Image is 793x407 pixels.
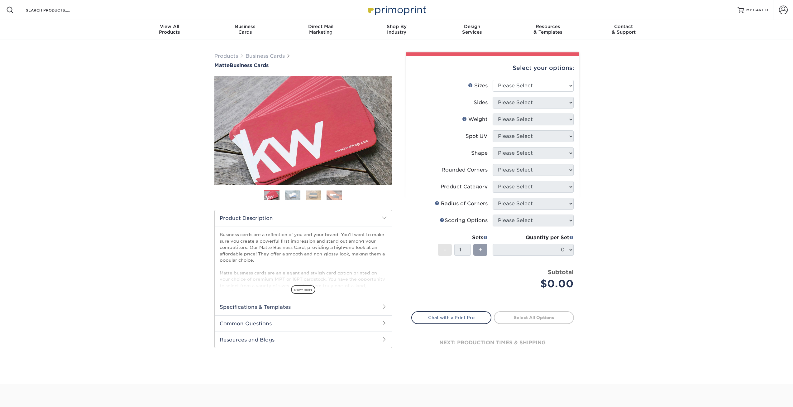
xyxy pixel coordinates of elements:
div: Industry [359,24,434,35]
h2: Resources and Blogs [215,332,392,348]
div: Product Category [441,183,488,191]
span: + [478,245,482,254]
a: Business Cards [246,53,285,59]
div: Shape [471,149,488,157]
span: show more [291,285,315,294]
div: & Support [586,24,662,35]
input: SEARCH PRODUCTS..... [25,6,86,14]
div: Spot UV [466,133,488,140]
div: & Templates [510,24,586,35]
span: - [443,245,446,254]
div: Quantity per Set [493,234,574,241]
span: 0 [765,8,768,12]
p: Business cards are a reflection of you and your brand. You'll want to make sure you create a powe... [220,231,387,320]
img: Business Cards 04 [327,190,342,200]
div: Rounded Corners [442,166,488,174]
div: Marketing [283,24,359,35]
div: Select your options: [411,56,574,80]
a: Select All Options [494,311,574,324]
div: Sizes [468,82,488,90]
div: $0.00 [497,276,574,291]
a: Contact& Support [586,20,662,40]
a: Chat with a Print Pro [411,311,491,324]
h2: Specifications & Templates [215,299,392,315]
img: Business Cards 03 [306,190,321,200]
a: Resources& Templates [510,20,586,40]
span: View All [132,24,208,29]
span: Matte [214,62,230,68]
a: BusinessCards [207,20,283,40]
h1: Business Cards [214,62,392,68]
h2: Common Questions [215,315,392,332]
img: Primoprint [365,3,428,17]
span: Contact [586,24,662,29]
a: DesignServices [434,20,510,40]
div: Products [132,24,208,35]
span: Direct Mail [283,24,359,29]
span: Shop By [359,24,434,29]
h2: Product Description [215,210,392,226]
a: Direct MailMarketing [283,20,359,40]
img: Matte 01 [214,41,392,219]
div: Cards [207,24,283,35]
div: Sides [474,99,488,106]
a: View AllProducts [132,20,208,40]
div: Services [434,24,510,35]
a: Products [214,53,238,59]
div: next: production times & shipping [411,324,574,361]
img: Business Cards 02 [285,190,300,200]
img: Business Cards 01 [264,188,279,203]
div: Scoring Options [440,217,488,224]
strong: Subtotal [548,269,574,275]
a: MatteBusiness Cards [214,62,392,68]
div: Sets [438,234,488,241]
div: Radius of Corners [435,200,488,207]
div: Weight [462,116,488,123]
span: Design [434,24,510,29]
a: Shop ByIndustry [359,20,434,40]
span: Resources [510,24,586,29]
span: MY CART [746,7,764,13]
span: Business [207,24,283,29]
